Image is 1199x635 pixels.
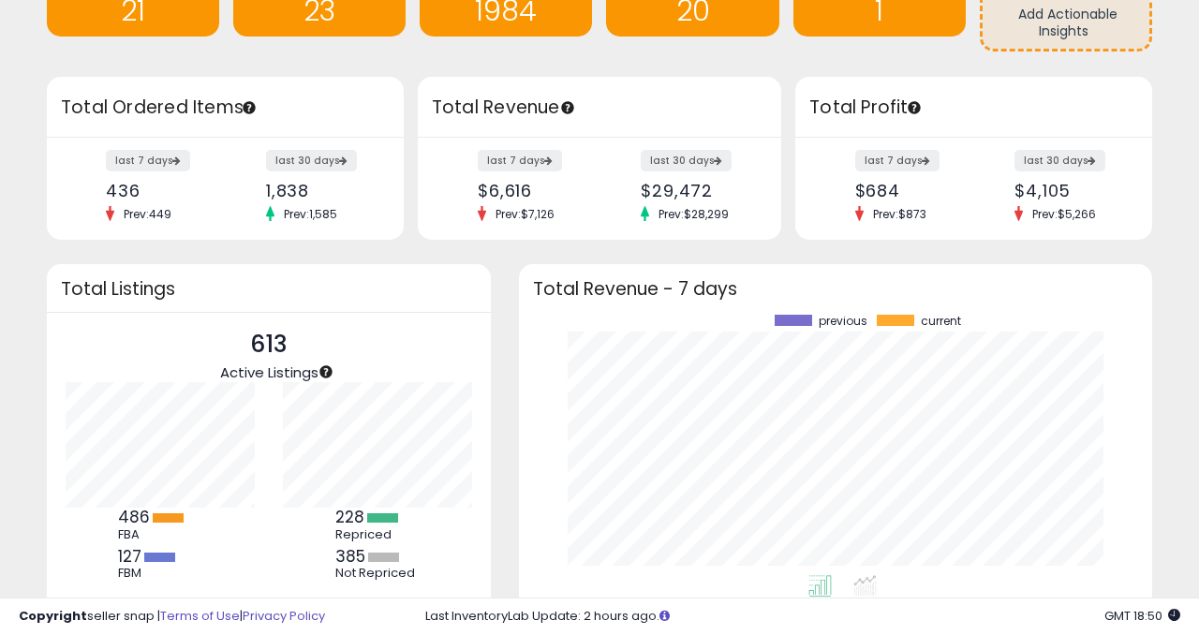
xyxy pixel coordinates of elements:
a: Terms of Use [160,607,240,625]
span: Prev: 1,585 [274,206,347,222]
div: Not Repriced [335,566,420,581]
div: Tooltip anchor [906,99,923,116]
b: 127 [118,545,141,568]
i: Click here to read more about un-synced listings. [659,610,670,622]
span: Prev: $28,299 [649,206,738,222]
div: $29,472 [641,181,748,200]
h3: Total Profit [809,95,1138,121]
div: 436 [106,181,211,200]
span: Prev: $7,126 [486,206,564,222]
div: 1,838 [266,181,371,200]
div: $4,105 [1014,181,1119,200]
p: 613 [220,327,318,362]
span: previous [819,315,867,328]
label: last 7 days [855,150,940,171]
span: current [921,315,961,328]
div: Tooltip anchor [241,99,258,116]
label: last 30 days [641,150,732,171]
div: Last InventoryLab Update: 2 hours ago. [425,608,1180,626]
div: seller snap | | [19,608,325,626]
div: $6,616 [478,181,585,200]
label: last 7 days [106,150,190,171]
div: FBM [118,566,202,581]
h3: Total Revenue [432,95,767,121]
div: $684 [855,181,960,200]
span: Prev: $5,266 [1023,206,1105,222]
b: 228 [335,506,364,528]
h3: Total Revenue - 7 days [533,282,1138,296]
label: last 7 days [478,150,562,171]
span: Active Listings [220,362,318,382]
b: 385 [335,545,365,568]
span: 2025-10-8 18:50 GMT [1104,607,1180,625]
div: Tooltip anchor [318,363,334,380]
b: 486 [118,506,150,528]
a: Privacy Policy [243,607,325,625]
h3: Total Ordered Items [61,95,390,121]
h3: Total Listings [61,282,477,296]
div: FBA [118,527,202,542]
label: last 30 days [1014,150,1105,171]
strong: Copyright [19,607,87,625]
div: Repriced [335,527,420,542]
div: Tooltip anchor [559,99,576,116]
label: last 30 days [266,150,357,171]
span: Prev: 449 [114,206,181,222]
span: Add Actionable Insights [1018,5,1118,40]
span: Prev: $873 [864,206,936,222]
